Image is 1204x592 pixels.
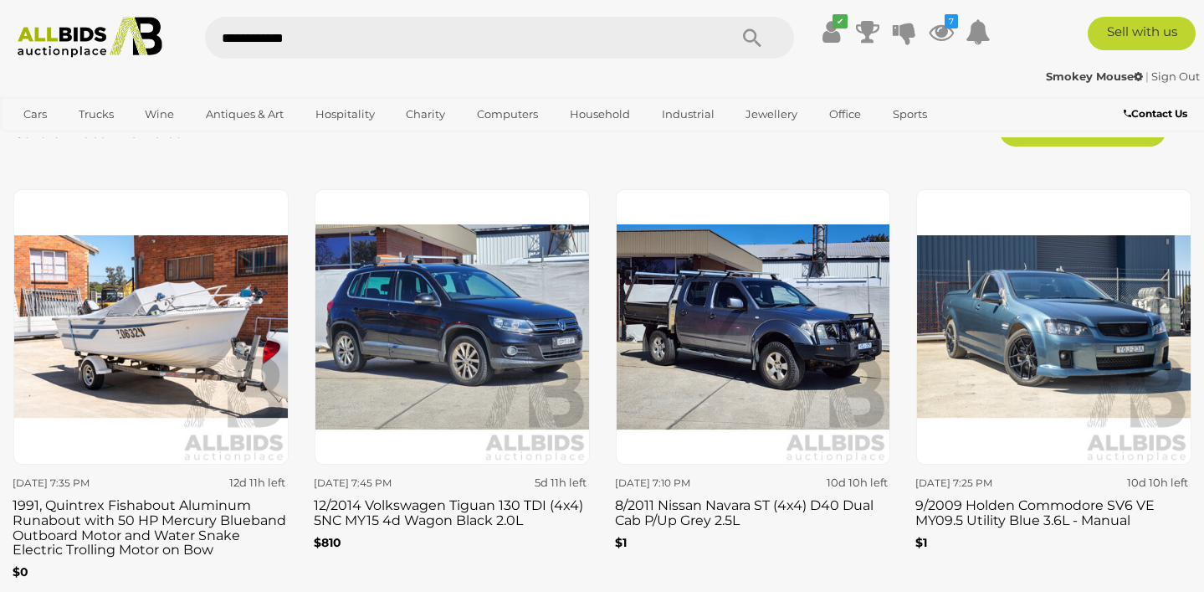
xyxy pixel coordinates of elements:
div: [DATE] 7:25 PM [915,474,1048,492]
a: Antiques & Art [195,100,295,128]
a: Office [818,100,872,128]
h3: 12/2014 Volkswagen Tiguan 130 TDI (4x4) 5NC MY15 4d Wagon Black 2.0L [314,494,590,528]
a: 7 [929,17,954,47]
img: 8/2011 Nissan Navara ST (4x4) D40 Dual Cab P/Up Grey 2.5L [616,189,891,465]
a: Sports [882,100,938,128]
strong: 5d 11h left [535,476,587,489]
h3: 1991, Quintrex Fishabout Aluminum Runabout with 50 HP Mercury Blueband Outboard Motor and Water S... [13,494,289,557]
a: Computers [466,100,549,128]
a: Industrial [651,100,725,128]
i: 7 [945,14,958,28]
a: Trucks [68,100,125,128]
button: Search [710,17,794,59]
a: Smokey Mouse [1046,69,1145,83]
a: Contact Us [1124,105,1191,123]
img: 1991, Quintrex Fishabout Aluminum Runabout with 50 HP Mercury Blueband Outboard Motor and Water S... [13,189,289,465]
b: $1 [615,535,627,550]
img: Allbids.com.au [9,17,171,58]
a: [GEOGRAPHIC_DATA] [13,128,153,156]
div: [DATE] 7:45 PM [314,474,446,492]
a: ✔ [818,17,843,47]
i: ✔ [833,14,848,28]
strong: 10d 10h left [827,476,888,489]
b: $1 [915,535,927,550]
a: Sell with us [1088,17,1196,50]
span: | [1145,69,1149,83]
strong: Smokey Mouse [1046,69,1143,83]
a: Hospitality [305,100,386,128]
a: Sign Out [1151,69,1200,83]
b: $0 [13,564,28,579]
img: 9/2009 Holden Commodore SV6 VE MY09.5 Utility Blue 3.6L - Manual [916,189,1191,465]
img: 12/2014 Volkswagen Tiguan 130 TDI (4x4) 5NC MY15 4d Wagon Black 2.0L [315,189,590,465]
a: Wine [134,100,185,128]
a: Cars [13,100,58,128]
strong: 12d 11h left [229,476,285,489]
a: Jewellery [735,100,808,128]
h3: 9/2009 Holden Commodore SV6 VE MY09.5 Utility Blue 3.6L - Manual [915,494,1191,528]
strong: 10d 10h left [1127,476,1188,489]
div: [DATE] 7:10 PM [615,474,747,492]
h3: 8/2011 Nissan Navara ST (4x4) D40 Dual Cab P/Up Grey 2.5L [615,494,891,528]
a: Household [559,100,641,128]
a: Charity [395,100,456,128]
b: $810 [314,535,341,550]
b: Contact Us [1124,107,1187,120]
div: [DATE] 7:35 PM [13,474,145,492]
